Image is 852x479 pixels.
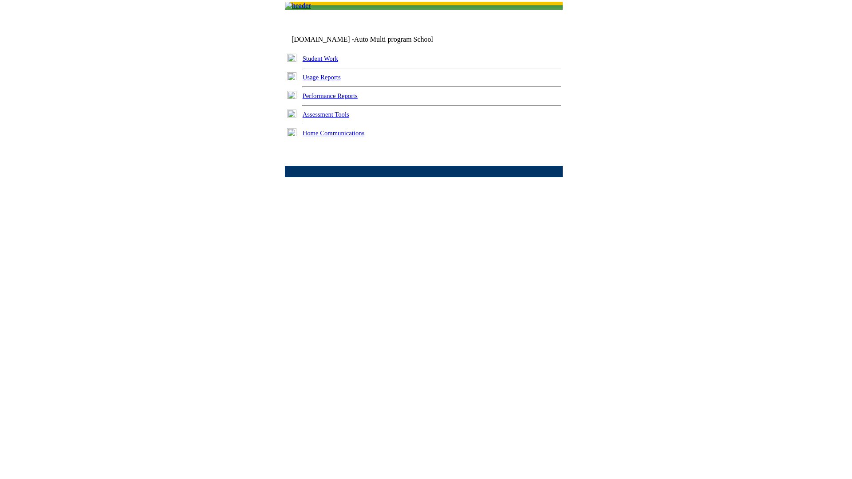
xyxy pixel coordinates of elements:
[303,111,349,118] a: Assessment Tools
[303,92,358,99] a: Performance Reports
[287,72,296,80] img: plus.gif
[303,55,338,62] a: Student Work
[285,2,311,10] img: header
[303,130,365,137] a: Home Communications
[287,128,296,136] img: plus.gif
[292,35,455,43] td: [DOMAIN_NAME] -
[287,54,296,62] img: plus.gif
[303,74,341,81] a: Usage Reports
[354,35,433,43] nobr: Auto Multi program School
[287,91,296,99] img: plus.gif
[287,110,296,118] img: plus.gif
